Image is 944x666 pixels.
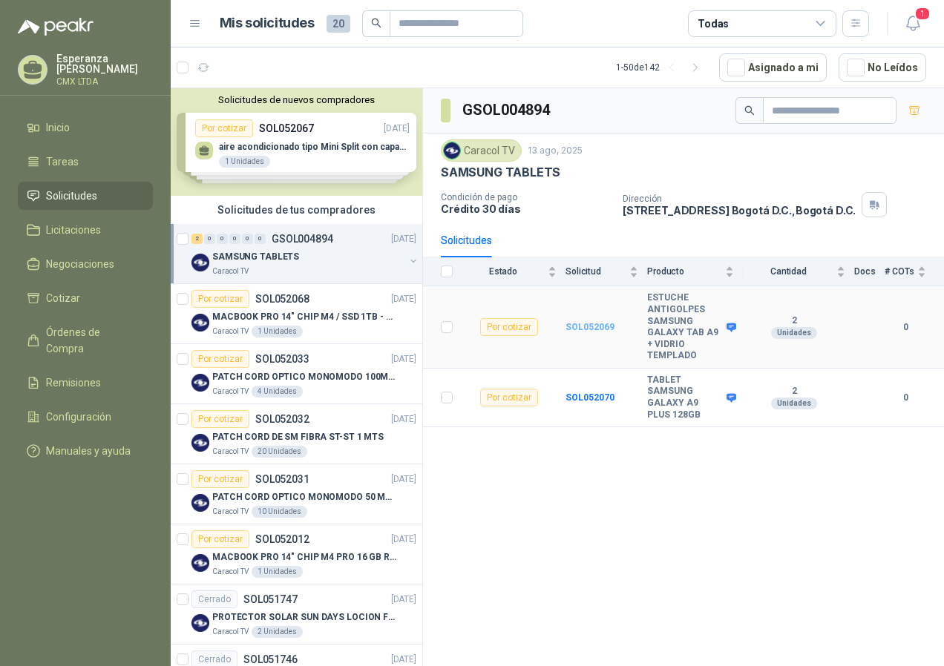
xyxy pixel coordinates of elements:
span: Solicitudes [46,188,97,204]
span: Licitaciones [46,222,101,238]
div: Por cotizar [480,318,538,336]
p: [DATE] [391,292,416,306]
p: Condición de pago [441,192,611,202]
img: Company Logo [191,494,209,512]
p: [STREET_ADDRESS] Bogotá D.C. , Bogotá D.C. [623,204,856,217]
p: MACBOOK PRO 14" CHIP M4 / SSD 1TB - 24 GB RAM [212,310,397,324]
b: TABLET SAMSUNG GALAXY A9 PLUS 128GB [647,375,723,421]
p: PATCH CORD DE SM FIBRA ST-ST 1 MTS [212,430,384,444]
a: Remisiones [18,369,153,397]
b: 2 [743,315,845,327]
div: 0 [204,234,215,244]
p: Caracol TV [212,626,249,638]
p: PATCH CORD OPTICO MONOMODO 50 MTS [212,490,397,504]
p: [DATE] [391,533,416,547]
a: 2 0 0 0 0 0 GSOL004894[DATE] Company LogoSAMSUNG TABLETSCaracol TV [191,230,419,277]
button: Solicitudes de nuevos compradores [177,94,416,105]
p: Caracol TV [212,266,249,277]
h3: GSOL004894 [462,99,552,122]
div: Todas [698,16,729,32]
p: SOL052032 [255,414,309,424]
p: Crédito 30 días [441,202,611,215]
th: # COTs [885,257,944,286]
h1: Mis solicitudes [220,13,315,34]
a: Manuales y ayuda [18,437,153,465]
b: 2 [743,386,845,398]
p: Caracol TV [212,326,249,337]
span: Configuración [46,409,111,425]
div: Caracol TV [441,139,522,162]
p: Dirección [623,194,856,204]
span: search [744,105,755,116]
p: Esperanza [PERSON_NAME] [56,53,153,74]
a: Por cotizarSOL052031[DATE] Company LogoPATCH CORD OPTICO MONOMODO 50 MTSCaracol TV10 Unidades [171,464,422,524]
img: Company Logo [444,142,460,159]
a: Inicio [18,113,153,142]
a: Por cotizarSOL052033[DATE] Company LogoPATCH CORD OPTICO MONOMODO 100MTSCaracol TV4 Unidades [171,344,422,404]
div: Por cotizar [191,290,249,308]
th: Producto [647,257,743,286]
div: Cerrado [191,590,237,608]
span: Órdenes de Compra [46,324,139,357]
span: Inicio [46,119,70,136]
img: Company Logo [191,314,209,332]
p: MACBOOK PRO 14" CHIP M4 PRO 16 GB RAM 1TB [212,550,397,564]
a: Por cotizarSOL052012[DATE] Company LogoMACBOOK PRO 14" CHIP M4 PRO 16 GB RAM 1TBCaracol TV1 Unidades [171,524,422,584]
div: Por cotizar [191,410,249,428]
a: Solicitudes [18,182,153,210]
th: Cantidad [743,257,854,286]
p: SOL052012 [255,534,309,544]
p: Caracol TV [212,566,249,578]
div: 20 Unidades [252,446,307,458]
span: Cantidad [743,266,833,277]
p: [DATE] [391,593,416,607]
span: search [371,18,381,28]
p: Caracol TV [212,386,249,398]
div: 2 Unidades [252,626,303,638]
p: PROTECTOR SOLAR SUN DAYS LOCION FPS 50 CAJA X 24 UN [212,610,397,624]
b: SOL052069 [566,322,614,332]
img: Company Logo [191,554,209,572]
p: [DATE] [391,352,416,366]
div: Por cotizar [191,530,249,548]
p: SAMSUNG TABLETS [441,165,560,180]
b: ESTUCHE ANTIGOLPES SAMSUNG GALAXY TAB A9 + VIDRIO TEMPLADO [647,292,723,362]
b: 0 [885,391,926,405]
th: Docs [854,257,885,286]
div: 10 Unidades [252,506,307,518]
a: Por cotizarSOL052068[DATE] Company LogoMACBOOK PRO 14" CHIP M4 / SSD 1TB - 24 GB RAMCaracol TV1 U... [171,284,422,344]
p: [DATE] [391,232,416,246]
div: Solicitudes [441,232,492,248]
a: SOL052070 [566,392,614,403]
p: SAMSUNG TABLETS [212,250,299,264]
div: Unidades [771,327,817,339]
b: 0 [885,320,926,334]
div: Solicitudes de nuevos compradoresPor cotizarSOL052067[DATE] aire acondicionado tipo Mini Split co... [171,88,422,196]
span: Manuales y ayuda [46,443,131,459]
img: Logo peakr [18,18,94,36]
p: PATCH CORD OPTICO MONOMODO 100MTS [212,370,397,384]
p: SOL051746 [243,654,298,665]
p: SOL052068 [255,294,309,304]
a: Negociaciones [18,250,153,278]
div: 0 [242,234,253,244]
p: 13 ago, 2025 [528,144,583,158]
div: Por cotizar [191,350,249,368]
div: 4 Unidades [252,386,303,398]
th: Solicitud [566,257,647,286]
img: Company Logo [191,434,209,452]
span: Cotizar [46,290,80,306]
div: 2 [191,234,203,244]
p: Caracol TV [212,506,249,518]
a: Por cotizarSOL052032[DATE] Company LogoPATCH CORD DE SM FIBRA ST-ST 1 MTSCaracol TV20 Unidades [171,404,422,464]
button: No Leídos [839,53,926,82]
p: Caracol TV [212,446,249,458]
span: Estado [462,266,545,277]
a: Tareas [18,148,153,176]
a: Órdenes de Compra [18,318,153,363]
span: Producto [647,266,722,277]
a: CerradoSOL051747[DATE] Company LogoPROTECTOR SOLAR SUN DAYS LOCION FPS 50 CAJA X 24 UNCaracol TV2... [171,584,422,644]
a: Cotizar [18,284,153,312]
th: Estado [462,257,566,286]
